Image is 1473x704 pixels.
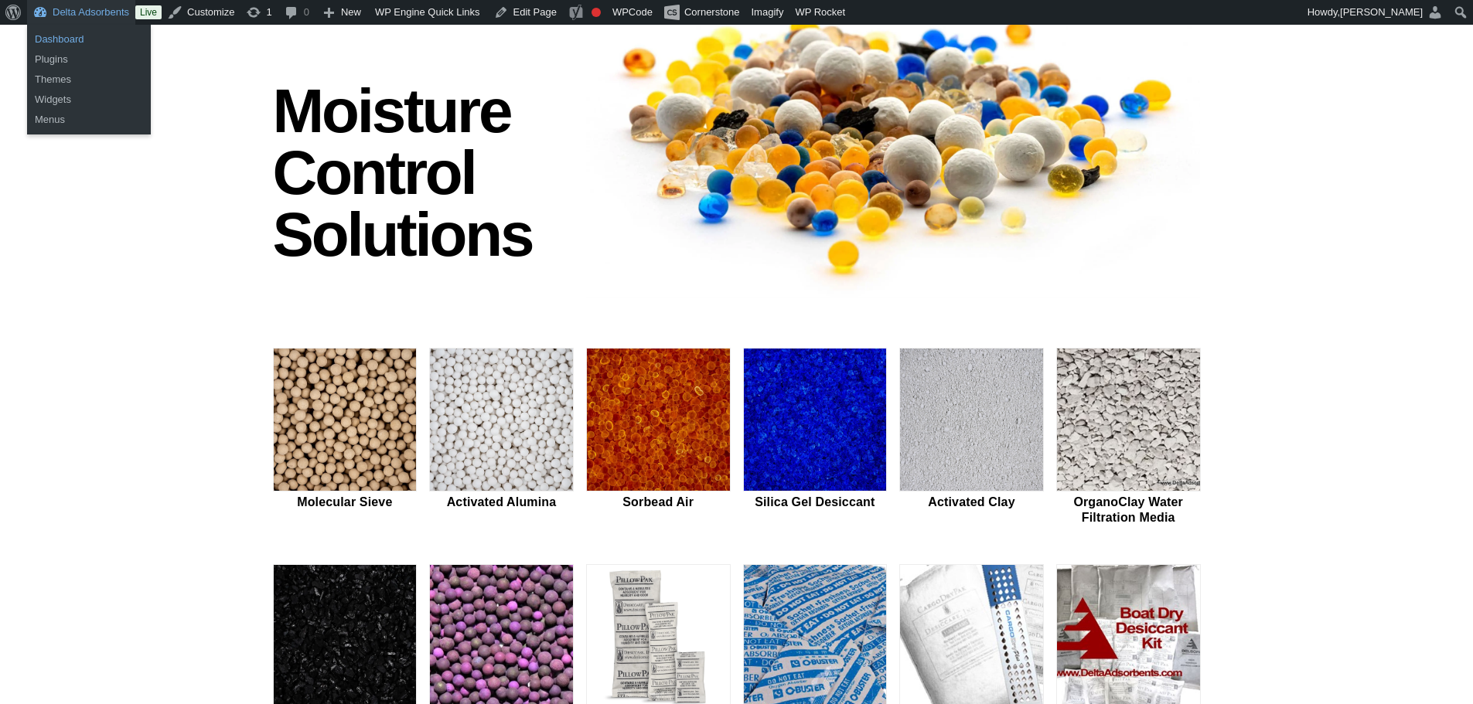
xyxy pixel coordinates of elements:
[27,49,151,70] a: Plugins
[27,65,151,134] ul: Delta Adsorbents
[899,348,1044,527] a: Activated Clay
[273,80,571,266] h1: Moisture Control Solutions
[429,348,574,527] a: Activated Alumina
[586,348,731,527] a: Sorbead Air
[135,5,162,19] a: Live
[27,29,151,49] a: Dashboard
[27,110,151,130] a: Menus
[273,495,418,509] h2: Molecular Sieve
[1056,348,1201,527] a: OrganoClay Water Filtration Media
[27,25,151,74] ul: Delta Adsorbents
[1056,495,1201,524] h2: OrganoClay Water Filtration Media
[27,70,151,90] a: Themes
[586,495,731,509] h2: Sorbead Air
[429,495,574,509] h2: Activated Alumina
[592,8,601,17] div: Focus keyphrase not set
[899,495,1044,509] h2: Activated Clay
[273,348,418,527] a: Molecular Sieve
[743,348,888,527] a: Silica Gel Desiccant
[27,90,151,110] a: Widgets
[743,495,888,509] h2: Silica Gel Desiccant
[1340,6,1423,18] span: [PERSON_NAME]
